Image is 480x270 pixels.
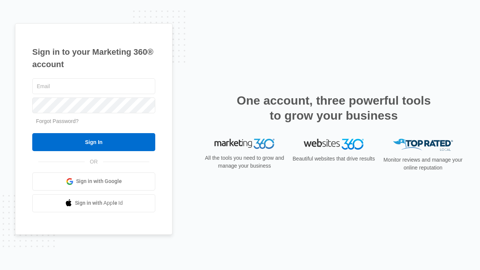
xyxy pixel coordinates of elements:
[234,93,433,123] h2: One account, three powerful tools to grow your business
[32,78,155,94] input: Email
[32,172,155,190] a: Sign in with Google
[32,133,155,151] input: Sign In
[304,139,364,150] img: Websites 360
[214,139,274,149] img: Marketing 360
[202,154,286,170] p: All the tools you need to grow and manage your business
[292,155,376,163] p: Beautiful websites that drive results
[76,177,122,185] span: Sign in with Google
[32,194,155,212] a: Sign in with Apple Id
[393,139,453,151] img: Top Rated Local
[381,156,465,172] p: Monitor reviews and manage your online reputation
[85,158,103,166] span: OR
[32,46,155,70] h1: Sign in to your Marketing 360® account
[75,199,123,207] span: Sign in with Apple Id
[36,118,79,124] a: Forgot Password?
